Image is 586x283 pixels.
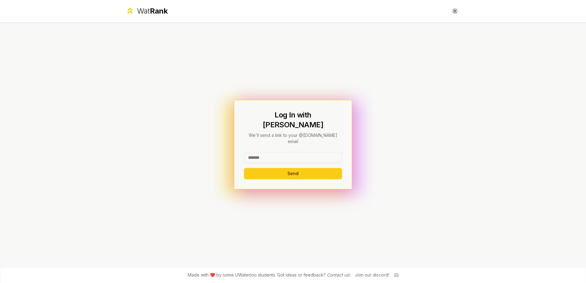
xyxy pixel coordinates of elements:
[126,6,168,16] a: WatRank
[355,272,389,278] div: Join our discord!
[244,168,342,179] button: Send
[244,110,342,130] h1: Log In with [PERSON_NAME]
[244,132,342,145] p: We'll send a link to your @[DOMAIN_NAME] email
[137,6,168,16] div: Wat
[150,6,168,15] span: Rank
[327,272,350,277] a: Contact us!
[188,272,350,278] span: Made with ❤️ by some UWaterloo students. Got ideas or feedback?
